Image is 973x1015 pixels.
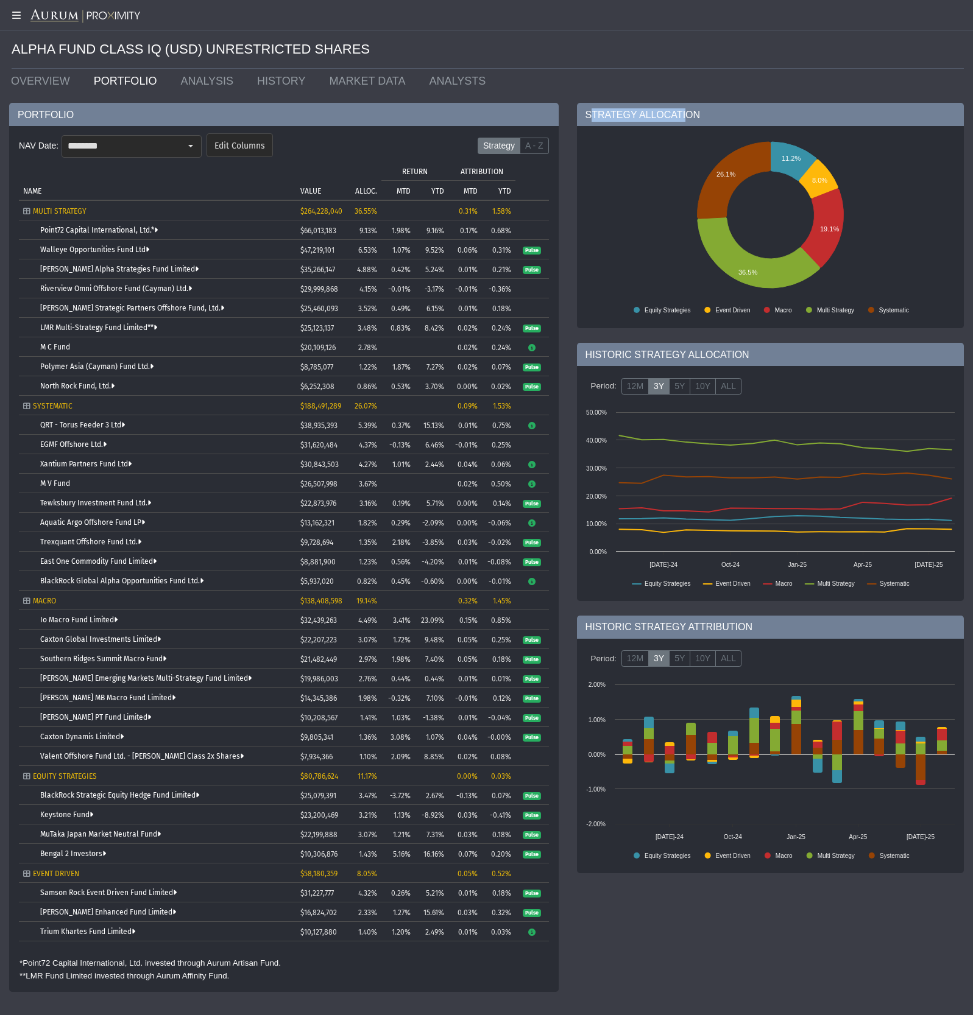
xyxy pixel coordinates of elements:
[415,415,448,435] td: 15.13%
[300,499,336,508] span: $22,873,976
[381,785,415,805] td: -3.72%
[482,376,515,396] td: 0.02%
[358,421,377,430] span: 5.39%
[30,9,140,24] img: Aurum-Proximity%20white.svg
[523,909,540,918] span: Pulse
[381,610,415,630] td: 3.41%
[40,460,132,468] a: Xantium Partners Fund Ltd
[415,630,448,649] td: 9.48%
[171,69,248,93] a: ANALYSIS
[300,460,339,469] span: $30,843,503
[40,830,161,838] a: MuTaka Japan Market Neutral Fund
[248,69,320,93] a: HISTORY
[300,187,321,195] p: VALUE
[40,635,161,644] a: Caxton Global Investments Limited
[342,161,381,200] td: Column ALLOC.
[816,307,854,314] text: Multi Strategy
[40,908,176,916] a: [PERSON_NAME] Enhanced Fund Limited
[448,708,482,727] td: 0.01%
[415,493,448,513] td: 5.71%
[448,630,482,649] td: 0.05%
[40,713,151,722] a: [PERSON_NAME] PT Fund Limited
[40,304,224,312] a: [PERSON_NAME] Strategic Partners Offshore Fund, Ltd.
[381,746,415,766] td: 2.09%
[586,437,607,444] text: 40.00%
[415,513,448,532] td: -2.09%
[523,908,540,916] a: Pulse
[482,240,515,259] td: 0.31%
[381,240,415,259] td: 1.07%
[523,266,540,275] span: Pulse
[40,382,115,390] a: North Rock Fund, Ltd.
[381,805,415,824] td: 1.13%
[482,220,515,240] td: 0.68%
[40,616,118,624] a: Io Macro Fund Limited
[586,493,607,500] text: 20.00%
[448,220,482,240] td: 0.17%
[381,727,415,746] td: 3.08%
[482,883,515,902] td: 0.18%
[448,415,482,435] td: 0.01%
[355,402,377,410] span: 26.07%
[300,402,341,410] span: $188,491,289
[523,636,540,645] span: Pulse
[2,69,85,93] a: OVERVIEW
[320,69,420,93] a: MARKET DATA
[812,177,827,184] text: 8.0%
[415,180,448,200] td: Column YTD
[879,307,908,314] text: Systematic
[9,103,559,126] div: PORTFOLIO
[482,922,515,941] td: 0.03%
[415,610,448,630] td: 23.09%
[415,902,448,922] td: 15.61%
[381,259,415,279] td: 0.42%
[207,133,273,157] dx-button: Edit Columns
[85,69,172,93] a: PORTFOLIO
[415,688,448,708] td: 7.10%
[381,318,415,337] td: 0.83%
[381,513,415,532] td: 0.29%
[448,298,482,318] td: 0.01%
[515,161,549,200] td: Column
[381,883,415,902] td: 0.26%
[448,337,482,357] td: 0.02%
[40,752,244,760] a: Valent Offshore Fund Ltd. - [PERSON_NAME] Class 2x Shares
[381,630,415,649] td: 1.72%
[482,610,515,630] td: 0.85%
[482,279,515,298] td: -0.36%
[358,343,377,352] span: 2.78%
[461,167,503,176] p: ATTRIBUTION
[40,226,158,234] a: Point72 Capital International, Ltd.*
[355,207,377,216] span: 36.55%
[415,376,448,396] td: 3.70%
[645,307,691,314] text: Equity Strategies
[482,435,515,454] td: 0.25%
[648,378,670,395] label: 3Y
[482,805,515,824] td: -0.41%
[415,785,448,805] td: 2.67%
[482,630,515,649] td: 0.25%
[482,902,515,922] td: 0.32%
[448,883,482,902] td: 0.01%
[482,785,515,805] td: 0.07%
[415,922,448,941] td: 2.49%
[448,610,482,630] td: 0.15%
[381,571,415,591] td: 0.45%
[19,161,549,941] div: Tree list with 38 rows and 10 columns. Press Ctrl + right arrow to expand the focused node and Ct...
[381,220,415,240] td: 1.98%
[431,187,444,195] p: YTD
[415,883,448,902] td: 5.21%
[358,324,377,332] span: 3.48%
[381,298,415,318] td: 0.49%
[482,357,515,376] td: 0.07%
[715,378,741,395] label: ALL
[482,318,515,337] td: 0.24%
[40,499,151,507] a: Tewksbury Investment Fund Ltd.
[358,246,377,255] span: 6.53%
[448,669,482,688] td: 0.01%
[448,513,482,532] td: 0.00%
[40,362,154,371] a: Polymer Asia (Cayman) Fund Ltd.
[40,265,199,273] a: [PERSON_NAME] Alpha Strategies Fund Limited
[381,824,415,844] td: 1.21%
[381,454,415,474] td: 1.01%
